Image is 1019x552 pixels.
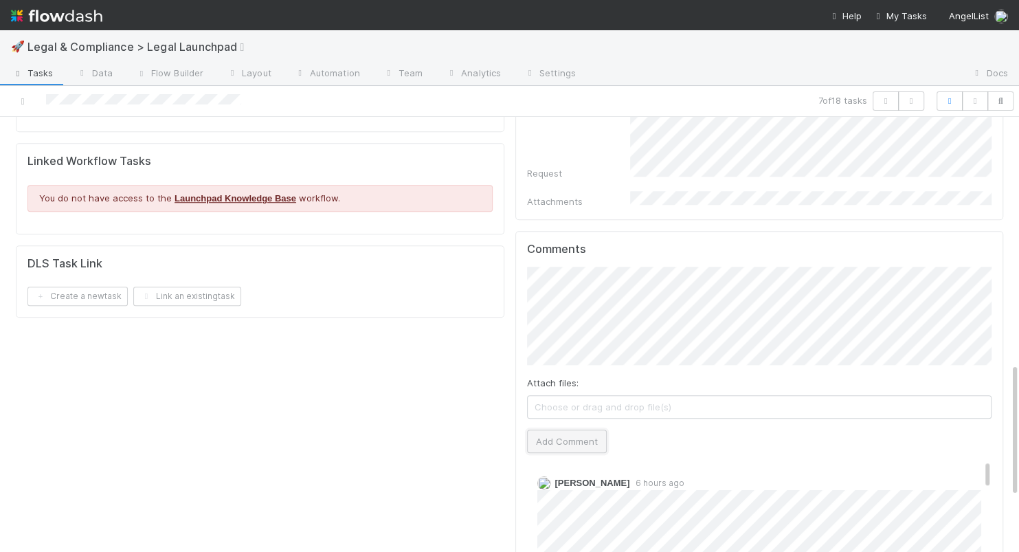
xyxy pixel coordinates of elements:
a: Flow Builder [124,63,214,85]
h5: Comments [527,243,992,256]
h5: Linked Workflow Tasks [27,155,493,168]
button: Add Comment [527,430,607,453]
a: Settings [512,63,587,85]
span: 7 of 18 tasks [818,93,867,107]
a: Analytics [434,63,512,85]
div: You do not have access to the workflow. [27,185,493,212]
span: Tasks [11,66,54,80]
span: Flow Builder [135,66,203,80]
span: 🚀 [11,41,25,52]
div: Request [527,166,630,180]
img: avatar_55b415e2-df6a-4422-95b4-4512075a58f2.png [537,476,551,490]
div: Attachments [527,195,630,208]
span: Legal & Compliance > Legal Launchpad [27,40,256,54]
span: AngelList [949,10,989,21]
button: Link an existingtask [133,287,241,306]
span: Choose or drag and drop file(s) [528,396,992,418]
a: Launchpad Knowledge Base [175,193,296,203]
span: My Tasks [873,10,927,21]
img: logo-inverted-e16ddd16eac7371096b0.svg [11,4,102,27]
a: Layout [214,63,282,85]
label: Attach files: [527,376,579,390]
div: Help [829,9,862,23]
a: Docs [959,63,1019,85]
a: Data [65,63,124,85]
span: [PERSON_NAME] [555,478,630,488]
a: Automation [282,63,371,85]
button: Create a newtask [27,287,128,306]
h5: DLS Task Link [27,257,102,271]
span: 6 hours ago [630,478,684,488]
a: Team [371,63,434,85]
a: My Tasks [873,9,927,23]
img: avatar_b5be9b1b-4537-4870-b8e7-50cc2287641b.png [994,10,1008,23]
